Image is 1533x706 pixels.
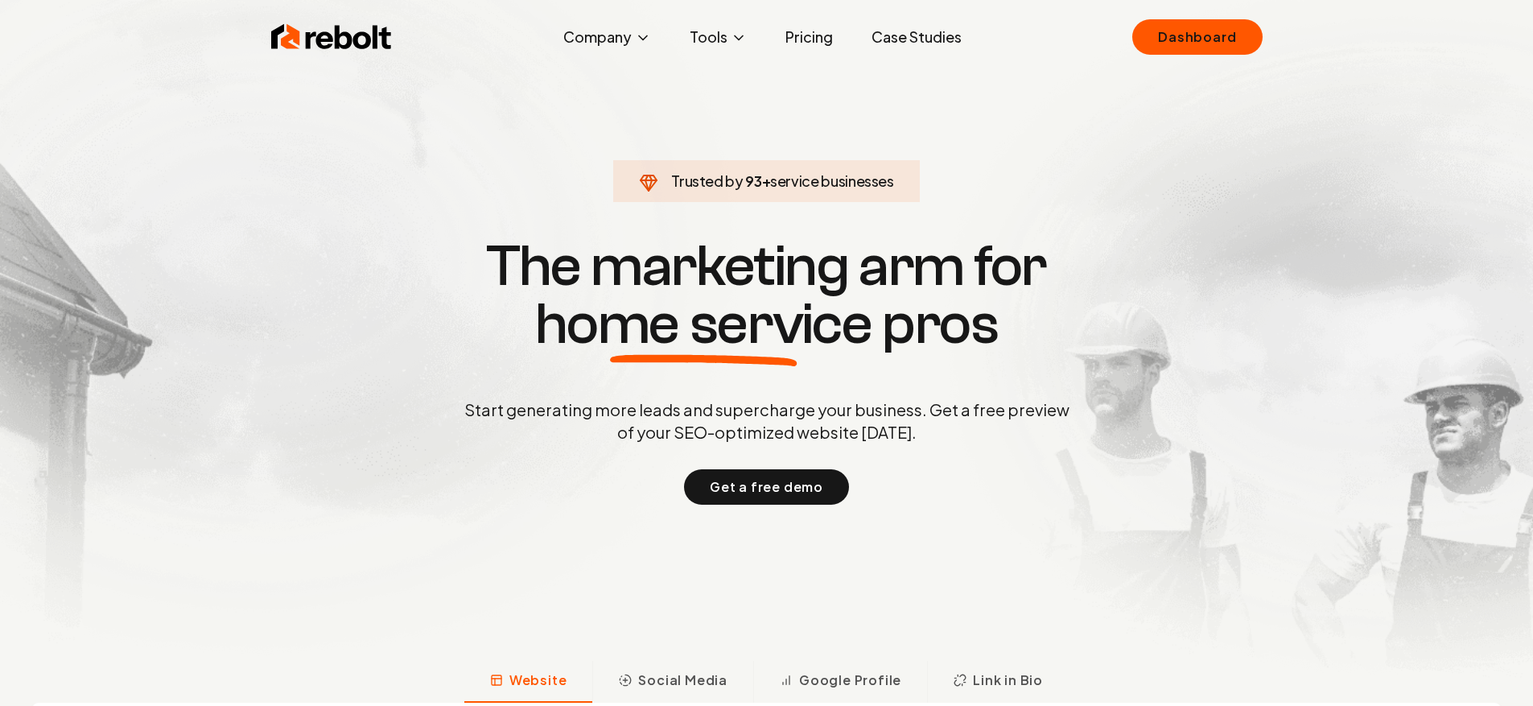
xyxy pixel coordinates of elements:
[592,661,753,703] button: Social Media
[381,237,1153,353] h1: The marketing arm for pros
[464,661,593,703] button: Website
[684,469,849,505] button: Get a free demo
[799,671,901,690] span: Google Profile
[677,21,760,53] button: Tools
[973,671,1043,690] span: Link in Bio
[773,21,846,53] a: Pricing
[927,661,1069,703] button: Link in Bio
[671,171,743,190] span: Trusted by
[638,671,727,690] span: Social Media
[762,171,771,190] span: +
[535,295,872,353] span: home service
[461,398,1073,444] p: Start generating more leads and supercharge your business. Get a free preview of your SEO-optimiz...
[509,671,567,690] span: Website
[753,661,927,703] button: Google Profile
[859,21,975,53] a: Case Studies
[745,170,761,192] span: 93
[550,21,664,53] button: Company
[1132,19,1262,55] a: Dashboard
[770,171,894,190] span: service businesses
[271,21,392,53] img: Rebolt Logo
